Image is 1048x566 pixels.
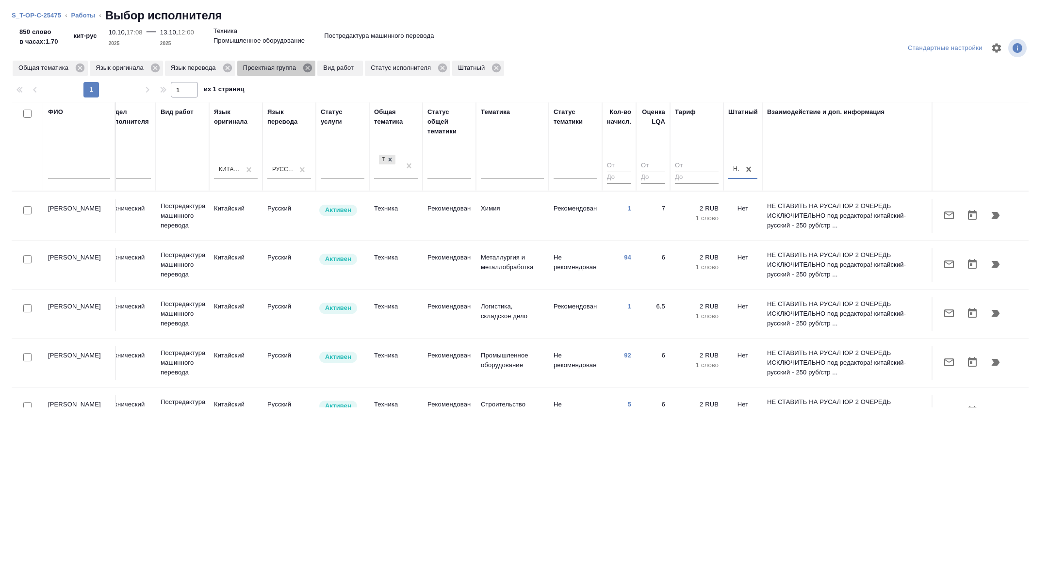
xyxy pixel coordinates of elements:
[272,165,295,174] div: Русский
[43,346,116,380] td: [PERSON_NAME]
[675,160,719,172] input: От
[984,204,1007,227] button: Продолжить
[984,253,1007,276] button: Продолжить
[321,107,364,127] div: Статус услуги
[984,351,1007,374] button: Продолжить
[675,351,719,360] p: 2 RUB
[675,311,719,321] p: 1 слово
[549,346,602,380] td: Не рекомендован
[481,204,544,213] p: Химия
[675,213,719,223] p: 1 слово
[723,297,762,331] td: Нет
[427,107,471,136] div: Статус общей тематики
[237,61,315,76] div: Проектная группа
[178,29,194,36] p: 12:00
[723,346,762,380] td: Нет
[636,395,670,429] td: 6
[452,61,504,76] div: Штатный
[733,165,741,174] div: Нет
[985,36,1008,60] span: Настроить таблицу
[481,400,544,409] p: Строительство
[937,400,961,423] button: Отправить предложение о работе
[105,8,222,23] h2: Выбор исполнителя
[262,248,316,282] td: Русский
[549,199,602,233] td: Рекомендован
[19,27,58,37] p: 850 слово
[213,26,237,36] p: Техника
[423,395,476,429] td: Рекомендован
[99,11,101,20] li: ‹
[636,199,670,233] td: 7
[369,248,423,282] td: Техника
[767,201,927,230] p: НЕ СТАВИТЬ НА РУСАЛ ЮР 2 ОЧЕРЕДЬ ИСКЛЮЧИТЕЛЬНО под редактора! китайский-русский - 250 руб/стр ...
[127,29,143,36] p: 17:08
[549,297,602,331] td: Рекомендован
[767,250,927,279] p: НЕ СТАВИТЬ НА РУСАЛ ЮР 2 ОЧЕРЕДЬ ИСКЛЮЧИТЕЛЬНО под редактора! китайский-русский - 250 руб/стр ...
[369,346,423,380] td: Техника
[937,253,961,276] button: Отправить предложение о работе
[102,248,156,282] td: Технический
[262,199,316,233] td: Русский
[369,297,423,331] td: Техника
[458,63,488,73] p: Штатный
[636,346,670,380] td: 6
[102,395,156,429] td: Технический
[23,304,32,312] input: Выбери исполнителей, чтобы отправить приглашение на работу
[96,63,147,73] p: Язык оригинала
[423,248,476,282] td: Рекомендован
[423,346,476,380] td: Рекомендован
[379,155,385,165] div: Техника
[675,262,719,272] p: 1 слово
[12,12,61,19] a: S_T-OP-C-25475
[423,199,476,233] td: Рекомендован
[209,346,262,380] td: Китайский
[161,107,194,117] div: Вид работ
[369,395,423,429] td: Техника
[624,352,631,359] a: 92
[369,199,423,233] td: Техника
[325,254,351,264] p: Активен
[324,31,434,41] p: Постредактура машинного перевода
[209,199,262,233] td: Китайский
[102,346,156,380] td: Технический
[641,172,665,184] input: До
[161,201,204,230] p: Постредактура машинного перевода
[109,29,127,36] p: 10.10,
[43,395,116,429] td: [PERSON_NAME]
[262,346,316,380] td: Русский
[325,205,351,215] p: Активен
[48,107,63,117] div: ФИО
[374,107,418,127] div: Общая тематика
[624,254,631,261] a: 94
[18,63,72,73] p: Общая тематика
[481,253,544,272] p: Металлургия и металлобработка
[628,205,631,212] a: 1
[423,297,476,331] td: Рекомендован
[675,172,719,184] input: До
[636,248,670,282] td: 6
[23,255,32,263] input: Выбери исполнителей, чтобы отправить приглашение на работу
[641,107,665,127] div: Оценка LQA
[378,154,396,166] div: Техника
[607,160,631,172] input: От
[323,63,357,73] p: Вид работ
[371,63,434,73] p: Статус исполнителя
[204,83,245,97] span: из 1 страниц
[628,303,631,310] a: 1
[905,41,985,56] div: split button
[767,107,884,117] div: Взаимодействие и доп. информация
[71,12,96,19] a: Работы
[723,199,762,233] td: Нет
[209,297,262,331] td: Китайский
[23,353,32,361] input: Выбери исполнителей, чтобы отправить приглашение на работу
[107,107,151,127] div: Отдел исполнителя
[43,199,116,233] td: [PERSON_NAME]
[607,107,631,127] div: Кол-во начисл.
[165,61,235,76] div: Язык перевода
[214,107,258,127] div: Язык оригинала
[636,297,670,331] td: 6.5
[102,297,156,331] td: Технический
[767,397,927,426] p: НЕ СТАВИТЬ НА РУСАЛ ЮР 2 ОЧЕРЕДЬ ИСКЛЮЧИТЕЛЬНО под редактора! китайский-русский - 250 руб/стр ...
[161,250,204,279] p: Постредактура машинного перевода
[984,400,1007,423] button: Продолжить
